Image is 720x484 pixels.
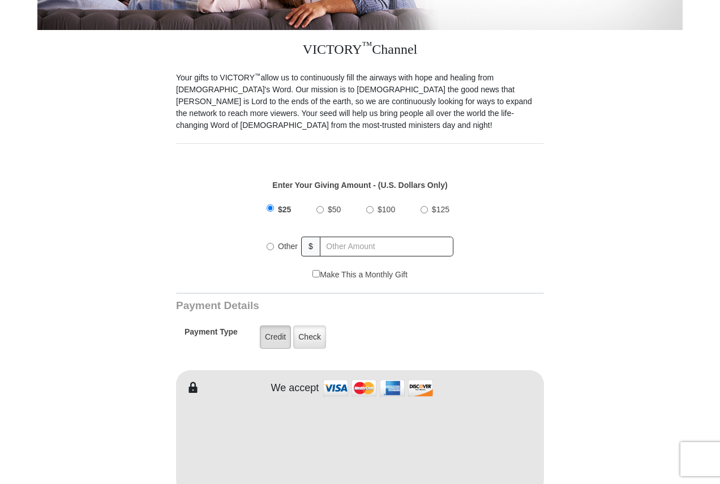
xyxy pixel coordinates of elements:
label: Make This a Monthly Gift [312,269,408,281]
img: credit cards accepted [322,376,435,400]
strong: Enter Your Giving Amount - (U.S. Dollars Only) [272,181,447,190]
h5: Payment Type [185,327,238,342]
p: Your gifts to VICTORY allow us to continuously fill the airways with hope and healing from [DEMOG... [176,72,544,131]
sup: ™ [255,72,261,79]
span: $100 [378,205,395,214]
span: $125 [432,205,449,214]
sup: ™ [362,40,372,51]
h4: We accept [271,382,319,395]
label: Check [293,325,326,349]
span: Other [278,242,298,251]
span: $50 [328,205,341,214]
input: Other Amount [320,237,453,256]
label: Credit [260,325,291,349]
span: $ [301,237,320,256]
h3: VICTORY Channel [176,30,544,72]
h3: Payment Details [176,299,465,312]
span: $25 [278,205,291,214]
input: Make This a Monthly Gift [312,270,320,277]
